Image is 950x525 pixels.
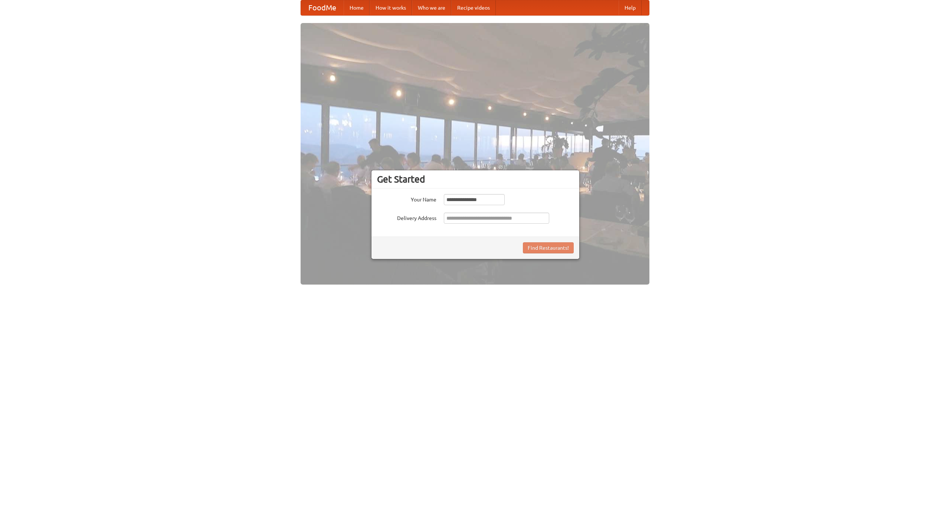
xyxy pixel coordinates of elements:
a: Home [344,0,370,15]
a: Help [619,0,642,15]
a: How it works [370,0,412,15]
button: Find Restaurants! [523,242,574,253]
a: Who we are [412,0,451,15]
label: Your Name [377,194,436,203]
a: FoodMe [301,0,344,15]
h3: Get Started [377,174,574,185]
label: Delivery Address [377,213,436,222]
a: Recipe videos [451,0,496,15]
